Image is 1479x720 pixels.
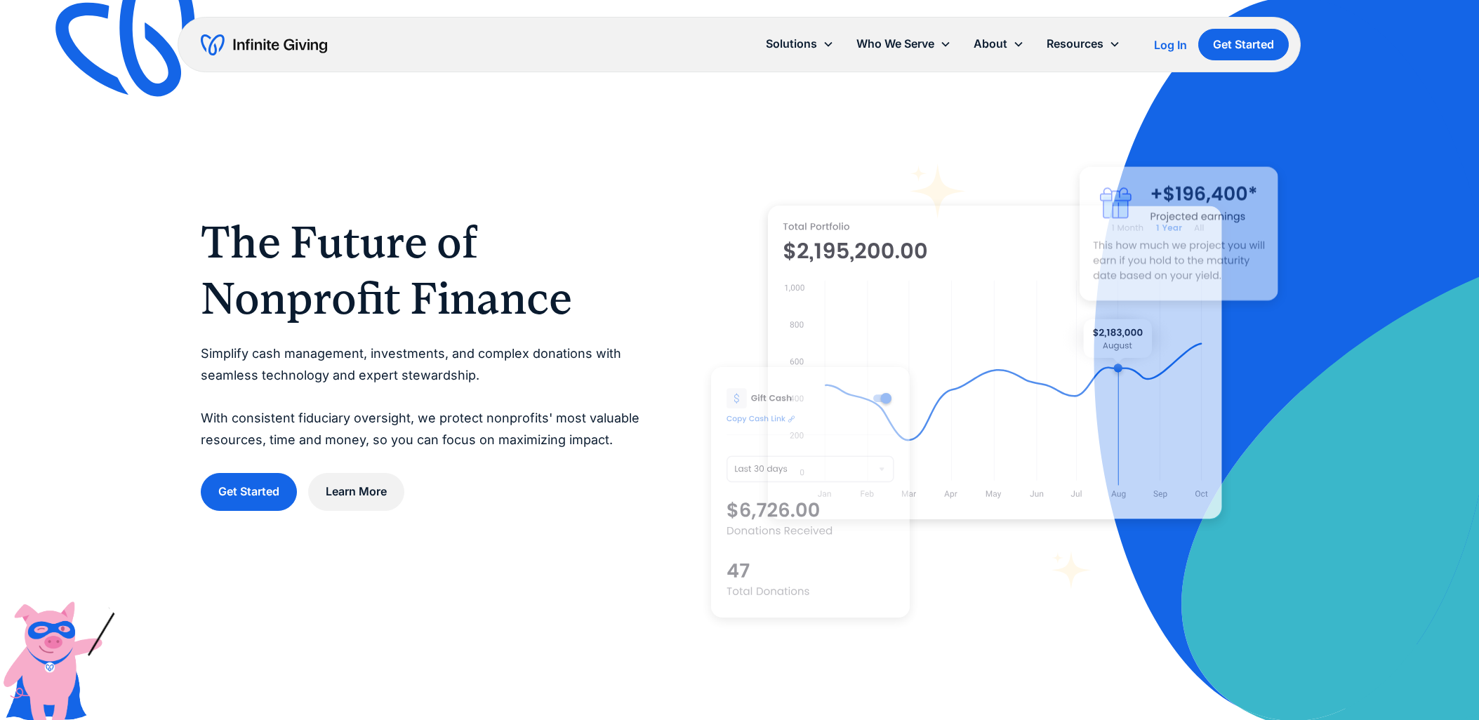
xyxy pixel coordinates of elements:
[963,29,1036,59] div: About
[755,29,846,59] div: Solutions
[201,214,655,326] h1: The Future of Nonprofit Finance
[1047,34,1104,53] div: Resources
[1155,39,1188,51] div: Log In
[974,34,1008,53] div: About
[1155,36,1188,53] a: Log In
[1036,29,1132,59] div: Resources
[768,206,1222,519] img: nonprofit donation platform
[767,34,818,53] div: Solutions
[846,29,963,59] div: Who We Serve
[711,367,910,618] img: donation software for nonprofits
[1199,29,1289,60] a: Get Started
[201,34,328,56] a: home
[308,473,404,510] a: Learn More
[201,343,655,451] p: Simplify cash management, investments, and complex donations with seamless technology and expert ...
[857,34,935,53] div: Who We Serve
[201,473,297,510] a: Get Started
